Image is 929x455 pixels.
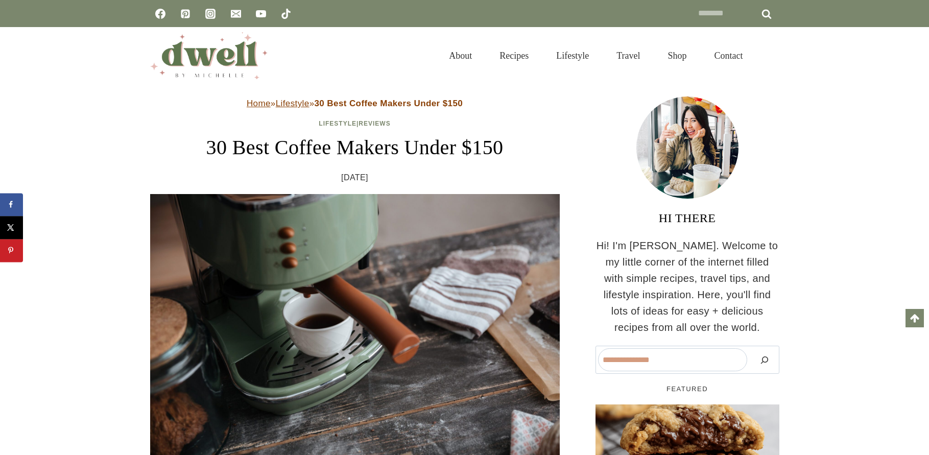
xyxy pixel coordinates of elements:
[150,4,171,24] a: Facebook
[175,4,196,24] a: Pinterest
[906,309,924,327] a: Scroll to top
[486,39,542,73] a: Recipes
[251,4,271,24] a: YouTube
[200,4,221,24] a: Instagram
[319,120,390,127] span: |
[319,120,356,127] a: Lifestyle
[247,99,463,108] span: » »
[359,120,390,127] a: Reviews
[595,209,779,227] h3: HI THERE
[762,47,779,64] button: View Search Form
[595,237,779,336] p: Hi! I'm [PERSON_NAME]. Welcome to my little corner of the internet filled with simple recipes, tr...
[150,32,268,79] img: DWELL by michelle
[150,132,560,163] h1: 30 Best Coffee Makers Under $150
[276,4,296,24] a: TikTok
[752,348,777,371] button: Search
[435,39,756,73] nav: Primary Navigation
[435,39,486,73] a: About
[603,39,654,73] a: Travel
[315,99,463,108] strong: 30 Best Coffee Makers Under $150
[595,384,779,394] h5: FEATURED
[341,171,368,184] time: [DATE]
[542,39,603,73] a: Lifestyle
[226,4,246,24] a: Email
[247,99,271,108] a: Home
[701,39,757,73] a: Contact
[276,99,309,108] a: Lifestyle
[654,39,700,73] a: Shop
